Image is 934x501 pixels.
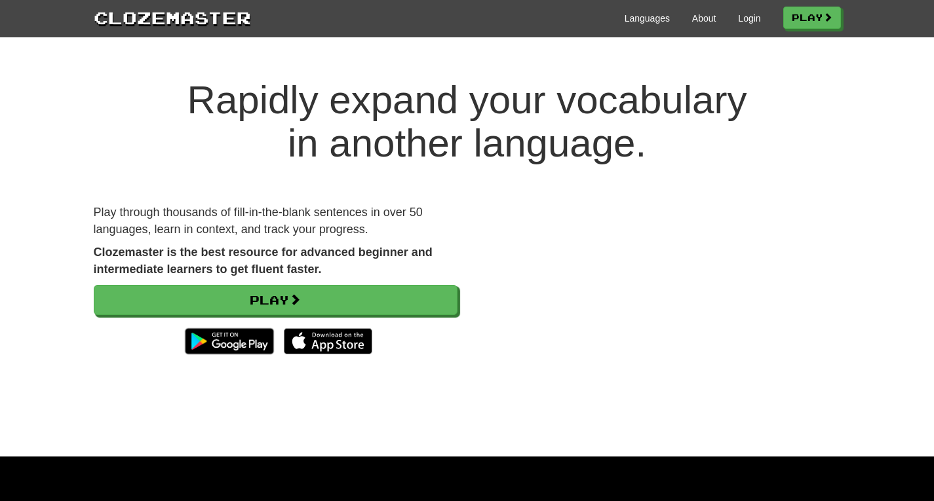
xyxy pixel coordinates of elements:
p: Play through thousands of fill-in-the-blank sentences in over 50 languages, learn in context, and... [94,204,457,238]
a: Login [738,12,760,25]
img: Get it on Google Play [178,322,280,361]
strong: Clozemaster is the best resource for advanced beginner and intermediate learners to get fluent fa... [94,246,433,276]
a: Play [94,285,457,315]
a: Play [783,7,841,29]
img: Download_on_the_App_Store_Badge_US-UK_135x40-25178aeef6eb6b83b96f5f2d004eda3bffbb37122de64afbaef7... [284,328,372,354]
a: Clozemaster [94,5,251,29]
a: About [692,12,716,25]
a: Languages [625,12,670,25]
